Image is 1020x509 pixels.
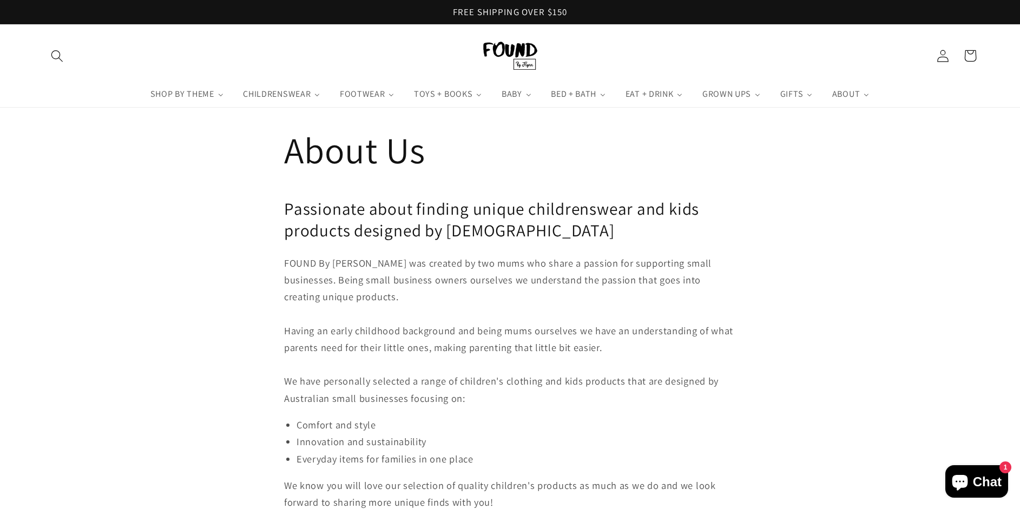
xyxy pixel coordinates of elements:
span: TOYS + BOOKS [412,89,473,100]
li: Innovation and sustainability [297,433,736,450]
inbox-online-store-chat: Shopify online store chat [942,465,1011,500]
span: EAT + DRINK [623,89,675,100]
a: GROWN UPS [693,81,771,107]
summary: Search [43,42,71,70]
a: SHOP BY THEME [141,81,234,107]
h2: Passionate about finding unique childrenswear and kids products designed by [DEMOGRAPHIC_DATA] [284,198,736,241]
a: GIFTS [771,81,822,107]
span: CHILDRENSWEAR [241,89,312,100]
span: GIFTS [778,89,804,100]
span: FOOTWEAR [338,89,386,100]
span: GROWN UPS [700,89,752,100]
span: BABY [499,89,523,100]
div: FOUND By [PERSON_NAME] was created by two mums who share a passion for supporting small businesse... [284,255,736,407]
a: TOYS + BOOKS [404,81,492,107]
h1: About Us [284,127,736,174]
a: EAT + DRINK [616,81,693,107]
li: Everyday items for families in one place [297,451,736,467]
a: FOOTWEAR [330,81,404,107]
span: ABOUT [830,89,861,100]
a: BED + BATH [541,81,616,107]
img: FOUND By Flynn logo [483,42,537,70]
a: BABY [492,81,541,107]
a: ABOUT [822,81,879,107]
span: SHOP BY THEME [148,89,215,100]
a: CHILDRENSWEAR [234,81,331,107]
span: BED + BATH [549,89,597,100]
li: Comfort and style [297,417,736,433]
